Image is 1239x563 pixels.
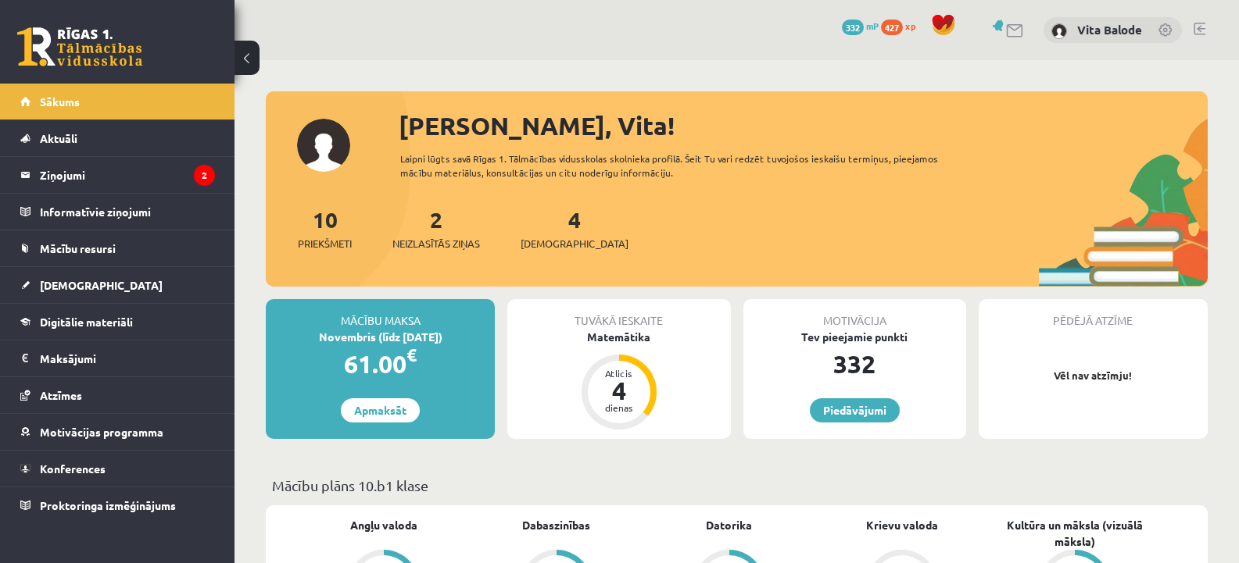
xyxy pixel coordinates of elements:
div: Pēdējā atzīme [979,299,1208,329]
a: 4[DEMOGRAPHIC_DATA] [521,205,628,251]
span: [DEMOGRAPHIC_DATA] [40,278,163,292]
span: Sākums [40,94,80,109]
a: 2Neizlasītās ziņas [392,205,480,251]
div: dienas [596,403,643,412]
i: 2 [194,165,215,186]
a: 10Priekšmeti [298,205,352,251]
a: Atzīmes [20,377,215,413]
div: 332 [743,345,966,383]
div: Motivācija [743,299,966,329]
div: Tev pieejamie punkti [743,329,966,345]
span: 427 [881,20,903,35]
span: 332 [842,20,864,35]
p: Vēl nav atzīmju! [987,368,1200,383]
div: [PERSON_NAME], Vita! [399,107,1208,144]
div: Mācību maksa [266,299,495,329]
a: Mācību resursi [20,230,215,266]
a: Apmaksāt [341,398,420,422]
a: Proktoringa izmēģinājums [20,487,215,523]
a: Datorika [706,517,752,533]
div: 61.00 [266,345,495,383]
a: Matemātika Atlicis 4 dienas [507,329,730,432]
a: Dabaszinības [522,517,590,533]
img: Vita Balode [1051,23,1067,39]
a: 332 mP [842,20,879,32]
span: Priekšmeti [298,236,352,251]
span: Mācību resursi [40,241,116,255]
a: Piedāvājumi [810,398,900,422]
span: [DEMOGRAPHIC_DATA] [521,236,628,251]
div: 4 [596,378,643,403]
span: xp [905,20,915,32]
span: Proktoringa izmēģinājums [40,498,176,512]
div: Laipni lūgts savā Rīgas 1. Tālmācības vidusskolas skolnieka profilā. Šeit Tu vari redzēt tuvojošo... [400,151,965,180]
legend: Ziņojumi [40,157,215,193]
a: Rīgas 1. Tālmācības vidusskola [17,27,142,66]
a: [DEMOGRAPHIC_DATA] [20,267,215,303]
span: Digitālie materiāli [40,315,133,329]
div: Matemātika [507,329,730,345]
a: Maksājumi [20,340,215,376]
a: Informatīvie ziņojumi [20,194,215,230]
legend: Informatīvie ziņojumi [40,194,215,230]
a: Krievu valoda [866,517,938,533]
a: Konferences [20,451,215,486]
span: € [406,344,417,366]
span: Motivācijas programma [40,425,163,439]
span: Neizlasītās ziņas [392,236,480,251]
a: 427 xp [881,20,923,32]
span: mP [866,20,879,32]
div: Tuvākā ieskaite [507,299,730,329]
div: Novembris (līdz [DATE]) [266,329,495,345]
span: Atzīmes [40,388,82,402]
a: Ziņojumi2 [20,157,215,193]
span: Konferences [40,461,106,476]
span: Aktuāli [40,131,77,145]
a: Digitālie materiāli [20,304,215,340]
legend: Maksājumi [40,340,215,376]
a: Vita Balode [1077,22,1142,37]
a: Aktuāli [20,120,215,156]
a: Angļu valoda [350,517,417,533]
a: Motivācijas programma [20,414,215,450]
a: Sākums [20,84,215,119]
p: Mācību plāns 10.b1 klase [272,475,1201,496]
div: Atlicis [596,369,643,378]
a: Kultūra un māksla (vizuālā māksla) [988,517,1161,550]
